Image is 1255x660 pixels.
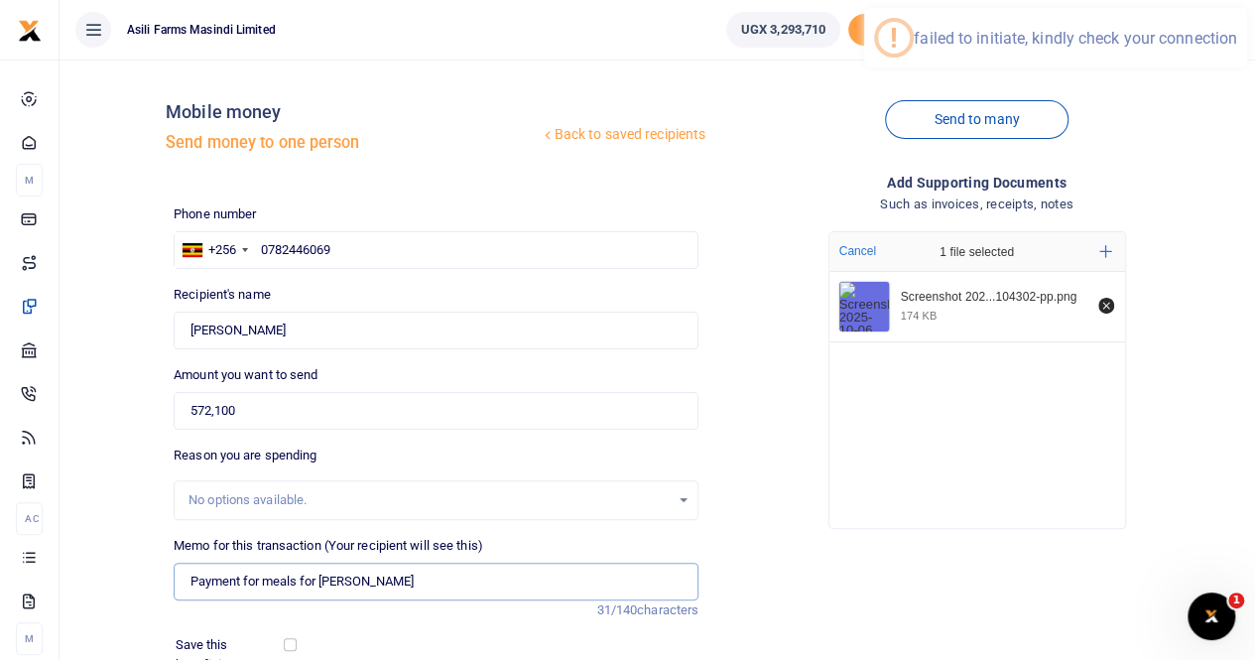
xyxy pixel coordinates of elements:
span: 1 [1228,593,1244,608]
span: 31/140 [596,602,637,617]
span: characters [637,602,698,617]
li: Ac [16,502,43,535]
button: Add more files [1091,237,1120,266]
label: Phone number [174,204,256,224]
label: Amount you want to send [174,365,317,385]
label: Recipient's name [174,285,271,305]
button: Remove file [1095,295,1117,317]
div: ! [890,22,898,54]
span: Add money [848,14,947,47]
div: No options available. [188,490,670,510]
li: M [16,164,43,197]
div: 1 file selected [893,232,1062,272]
h5: Send money to one person [166,133,539,153]
div: 174 KB [901,309,938,323]
label: Reason you are spending [174,446,316,465]
input: Enter phone number [174,231,698,269]
li: Toup your wallet [848,14,947,47]
div: +256 [208,240,236,260]
li: M [16,622,43,655]
input: Loading name... [174,312,698,349]
div: Uganda: +256 [175,232,254,268]
a: Add money [848,21,947,36]
img: logo-small [18,19,42,43]
span: Asili Farms Masindi Limited [119,21,284,39]
a: Send to many [885,100,1067,139]
h4: Add supporting Documents [714,172,1239,194]
div: failed to initiate, kindly check your connection [914,29,1237,48]
div: Screenshot 2025-10-06 104302-pp.png [901,290,1087,306]
iframe: Intercom live chat [1188,593,1235,640]
a: UGX 3,293,710 [726,12,840,48]
h4: Mobile money [166,101,539,123]
h4: Such as invoices, receipts, notes [714,194,1239,215]
img: Screenshot 2025-10-06 104302-pp.png [839,282,889,331]
input: Enter extra information [174,563,698,600]
a: Back to saved recipients [540,117,707,153]
a: logo-small logo-large logo-large [18,22,42,37]
li: Wallet ballance [718,12,848,48]
div: File Uploader [828,231,1126,529]
button: Cancel [833,238,882,264]
label: Memo for this transaction (Your recipient will see this) [174,536,483,556]
span: UGX 3,293,710 [741,20,825,40]
input: UGX [174,392,698,430]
